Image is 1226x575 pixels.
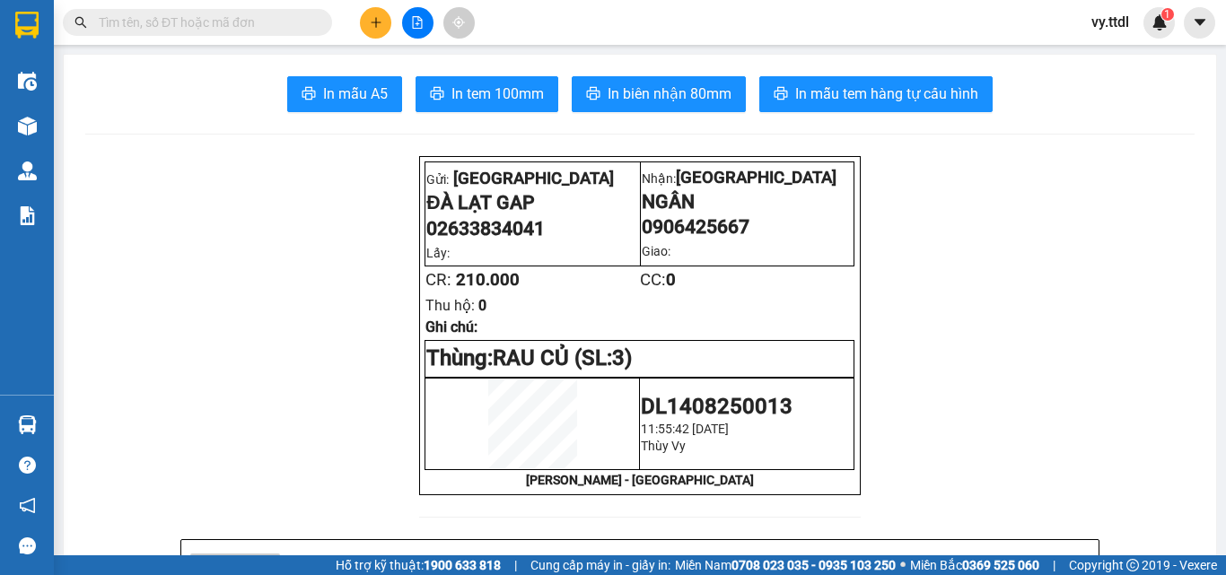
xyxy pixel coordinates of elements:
span: Miền Nam [675,555,896,575]
span: 11:55:42 [DATE] [641,422,729,436]
span: In mẫu A5 [323,83,388,105]
strong: 0708 023 035 - 0935 103 250 [731,558,896,572]
span: 0 [666,270,676,290]
span: Giao: [642,244,670,258]
span: RAU CỦ (SL: [493,345,632,370]
img: warehouse-icon [18,72,37,91]
span: 02633834041 [426,217,545,240]
span: search [74,16,87,29]
span: file-add [411,16,424,29]
button: aim [443,7,475,39]
span: 0 [478,297,486,314]
span: 210.000 [456,270,520,290]
span: Thu hộ: [425,297,475,314]
strong: 1900 633 818 [424,558,501,572]
span: CC: [640,270,676,290]
strong: [PERSON_NAME] - [GEOGRAPHIC_DATA] [526,473,754,487]
span: Thùy Vy [641,439,686,453]
span: [GEOGRAPHIC_DATA] [676,168,836,187]
p: Nhận: [642,168,854,187]
input: Tìm tên, số ĐT hoặc mã đơn [99,13,311,32]
span: printer [430,86,444,103]
span: Hỗ trợ kỹ thuật: [336,555,501,575]
button: printerIn mẫu tem hàng tự cấu hình [759,76,993,112]
span: message [19,537,36,554]
button: plus [360,7,391,39]
span: CR: [425,270,451,290]
p: Gửi: [426,166,638,188]
span: ⚪️ [900,562,906,569]
span: | [1053,555,1055,575]
span: copyright [1126,559,1139,571]
span: question-circle [19,457,36,474]
img: warehouse-icon [18,161,37,180]
span: aim [452,16,465,29]
span: [GEOGRAPHIC_DATA] [453,169,614,188]
span: notification [19,497,36,514]
span: ĐÀ LẠT GAP [426,191,534,213]
button: printerIn tem 100mm [416,76,558,112]
button: caret-down [1184,7,1215,39]
button: file-add [402,7,433,39]
img: warehouse-icon [18,415,37,434]
span: NGÂN [642,190,695,213]
span: vy.ttdl [1077,11,1143,33]
span: In mẫu tem hàng tự cấu hình [795,83,978,105]
span: caret-down [1192,14,1208,30]
span: printer [302,86,316,103]
span: Lấy: [426,246,450,260]
span: In tem 100mm [451,83,544,105]
img: logo-vxr [15,12,39,39]
span: | [514,555,517,575]
span: printer [774,86,788,103]
img: solution-icon [18,206,37,225]
strong: 0369 525 060 [962,558,1039,572]
span: In biên nhận 80mm [608,83,731,105]
span: Cung cấp máy in - giấy in: [530,555,670,575]
span: Ghi chú: [425,318,477,335]
span: printer [586,86,600,103]
img: warehouse-icon [18,117,37,135]
sup: 1 [1161,8,1174,21]
button: printerIn biên nhận 80mm [572,76,746,112]
span: plus [370,16,382,29]
span: 1 [1164,8,1170,21]
span: Miền Bắc [910,555,1039,575]
span: Thùng: [426,345,493,370]
button: printerIn mẫu A5 [287,76,402,112]
span: 0906425667 [642,215,749,238]
span: 3) [612,345,632,370]
img: icon-new-feature [1152,14,1168,30]
span: DL1408250013 [641,394,793,419]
